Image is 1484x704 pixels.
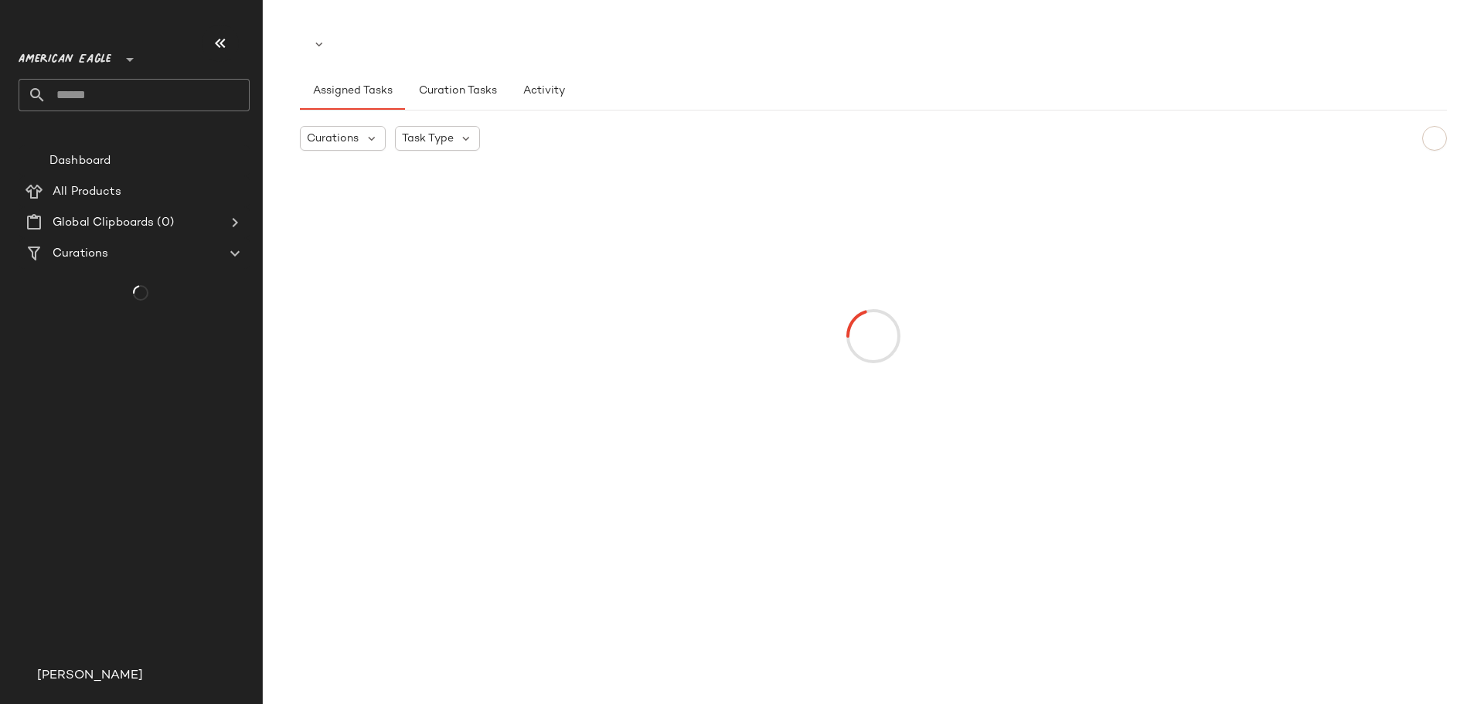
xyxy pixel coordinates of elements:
[19,42,111,70] span: American Eagle
[417,85,496,97] span: Curation Tasks
[312,85,393,97] span: Assigned Tasks
[522,85,565,97] span: Activity
[37,667,143,685] span: [PERSON_NAME]
[402,131,454,147] span: Task Type
[53,183,121,201] span: All Products
[307,131,359,147] span: Curations
[53,245,108,263] span: Curations
[53,214,154,232] span: Global Clipboards
[154,214,173,232] span: (0)
[49,152,111,170] span: Dashboard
